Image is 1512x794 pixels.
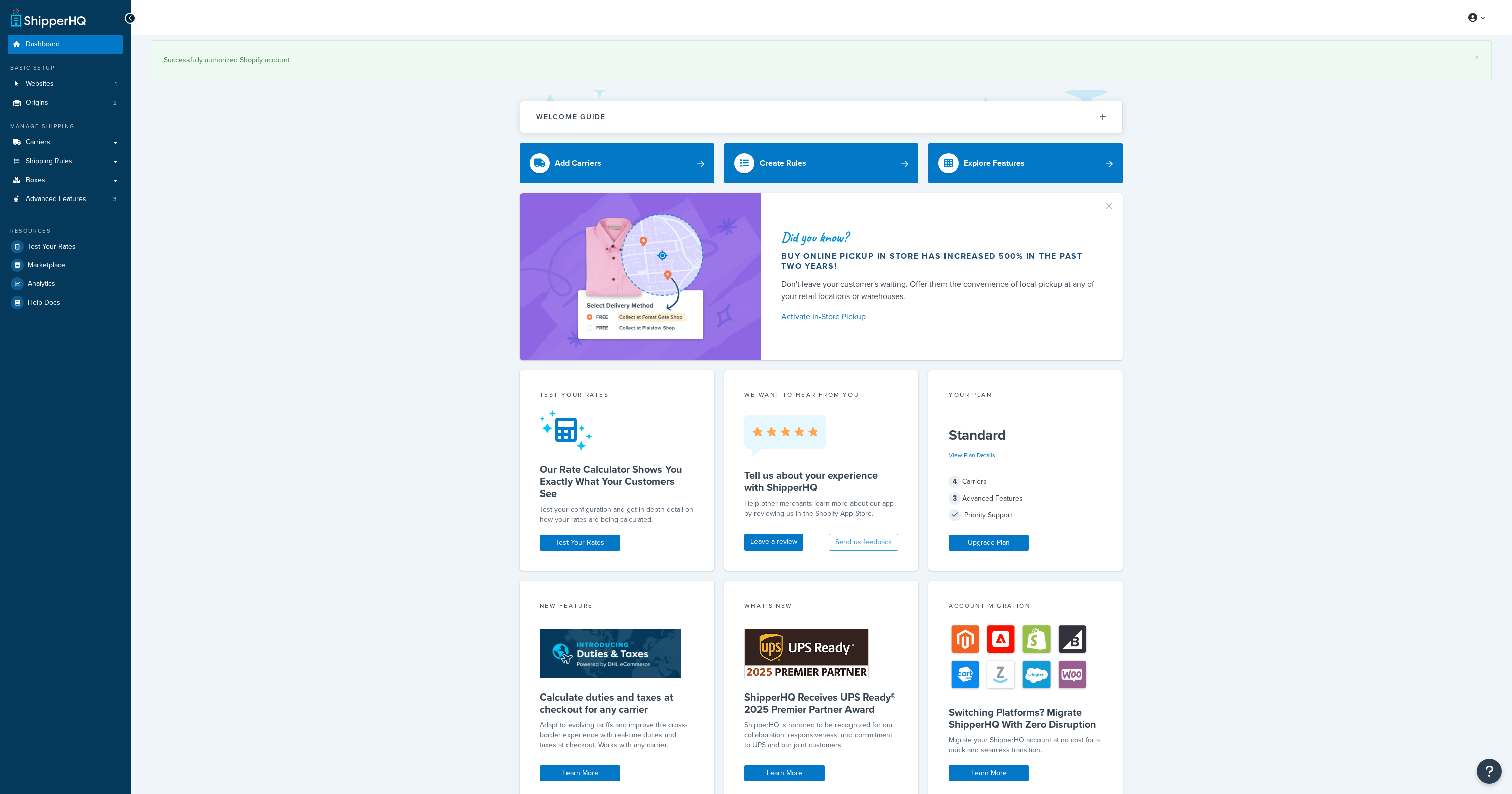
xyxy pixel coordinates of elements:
[540,720,694,750] p: Adapt to evolving tariffs and improve the cross-border experience with real-time duties and taxes...
[540,601,694,613] div: New Feature
[949,535,1029,551] a: Upgrade Plan
[928,143,1123,183] a: Explore Features
[8,152,123,171] a: Shipping Rules
[28,280,55,288] span: Analytics
[949,508,1103,522] div: Priority Support
[8,75,123,93] a: Websites1
[540,765,620,781] a: Learn More
[724,143,919,183] a: Create Rules
[744,691,899,715] h5: ShipperHQ Receives UPS Ready® 2025 Premier Partner Award
[949,492,961,505] span: 3
[949,451,995,460] a: View Plan Details
[829,534,898,551] button: Send us feedback
[1477,759,1502,784] button: Open Resource Center
[8,256,123,274] a: Marketplace
[8,75,123,93] li: Websites
[8,93,123,112] li: Origins
[744,499,899,519] p: Help other merchants learn more about our app by reviewing us in the Shopify App Store.
[115,80,117,88] span: 1
[113,195,117,204] span: 3
[26,40,60,49] span: Dashboard
[8,293,123,312] a: Help Docs
[164,53,1479,67] div: Successfully authorized Shopify account
[26,176,45,185] span: Boxes
[540,463,694,500] h5: Our Rate Calculator Shows You Exactly What Your Customers See
[28,261,65,270] span: Marketplace
[113,98,117,107] span: 2
[8,227,123,235] div: Resources
[781,251,1099,271] div: Buy online pickup in store has increased 500% in the past two years!
[744,390,899,400] p: we want to hear from you
[8,133,123,152] a: Carriers
[540,535,620,551] a: Test Your Rates
[540,691,694,715] h5: Calculate duties and taxes at checkout for any carrier
[949,601,1103,613] div: Account Migration
[26,138,50,147] span: Carriers
[8,93,123,112] a: Origins2
[520,101,1122,133] button: Welcome Guide
[949,390,1103,402] div: Your Plan
[949,735,1103,755] div: Migrate your ShipperHQ account at no cost for a quick and seamless transition.
[8,275,123,293] a: Analytics
[8,238,123,256] a: Test Your Rates
[26,80,54,88] span: Websites
[26,195,86,204] span: Advanced Features
[8,190,123,209] li: Advanced Features
[8,64,123,72] div: Basic Setup
[964,156,1025,170] div: Explore Features
[744,720,899,750] p: ShipperHQ is honored to be recognized for our collaboration, responsiveness, and commitment to UP...
[536,113,606,121] h2: Welcome Guide
[8,122,123,131] div: Manage Shipping
[1475,53,1479,61] a: ×
[949,476,961,488] span: 4
[555,156,601,170] div: Add Carriers
[549,209,731,345] img: ad-shirt-map-b0359fc47e01cab431d101c4b569394f6a03f54285957d908178d52f29eb9668.png
[744,601,899,613] div: What's New
[8,171,123,190] a: Boxes
[744,534,803,551] a: Leave a review
[781,230,1099,244] div: Did you know?
[949,706,1103,730] h5: Switching Platforms? Migrate ShipperHQ With Zero Disruption
[540,505,694,525] div: Test your configuration and get in-depth detail on how your rates are being calculated.
[28,299,60,307] span: Help Docs
[744,469,899,493] h5: Tell us about your experience with ShipperHQ
[28,243,76,251] span: Test Your Rates
[949,475,1103,489] div: Carriers
[949,427,1103,443] h5: Standard
[949,765,1029,781] a: Learn More
[520,143,714,183] a: Add Carriers
[949,491,1103,506] div: Advanced Features
[781,310,1099,324] a: Activate In-Store Pickup
[8,35,123,54] a: Dashboard
[760,156,806,170] div: Create Rules
[540,390,694,402] div: Test your rates
[26,98,48,107] span: Origins
[26,157,72,166] span: Shipping Rules
[8,190,123,209] a: Advanced Features3
[744,765,825,781] a: Learn More
[781,278,1099,303] div: Don't leave your customer's waiting. Offer them the convenience of local pickup at any of your re...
